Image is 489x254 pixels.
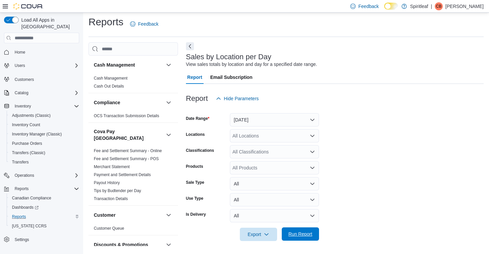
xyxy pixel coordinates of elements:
[244,228,273,241] span: Export
[445,2,484,10] p: [PERSON_NAME]
[7,203,82,212] a: Dashboards
[186,212,206,217] label: Is Delivery
[410,2,428,10] p: Spiritleaf
[94,148,162,153] a: Fee and Settlement Summary - Online
[12,76,37,84] a: Customers
[7,120,82,129] button: Inventory Count
[127,17,161,31] a: Feedback
[12,89,79,97] span: Catalog
[9,213,79,221] span: Reports
[358,3,379,10] span: Feedback
[230,177,319,190] button: All
[165,131,173,139] button: Cova Pay [GEOGRAPHIC_DATA]
[7,221,82,231] button: [US_STATE] CCRS
[384,3,398,10] input: Dark Mode
[230,113,319,127] button: [DATE]
[9,158,79,166] span: Transfers
[186,42,194,50] button: Next
[1,235,82,244] button: Settings
[9,139,79,147] span: Purchase Orders
[94,241,163,248] button: Discounts & Promotions
[186,53,271,61] h3: Sales by Location per Day
[310,165,315,170] button: Open list of options
[13,3,43,10] img: Cova
[9,203,79,211] span: Dashboards
[15,50,25,55] span: Home
[94,62,163,68] button: Cash Management
[9,112,79,120] span: Adjustments (Classic)
[12,214,26,219] span: Reports
[9,194,79,202] span: Canadian Compliance
[7,148,82,157] button: Transfers (Classic)
[12,62,28,70] button: Users
[94,99,120,106] h3: Compliance
[12,235,79,244] span: Settings
[15,173,34,178] span: Operations
[12,113,51,118] span: Adjustments (Classic)
[165,99,173,107] button: Compliance
[138,21,158,27] span: Feedback
[9,158,31,166] a: Transfers
[240,228,277,241] button: Export
[9,121,79,129] span: Inventory Count
[12,75,79,83] span: Customers
[435,2,443,10] div: Carson B
[210,71,252,84] span: Email Subscription
[213,92,261,105] button: Hide Parameters
[94,84,124,89] a: Cash Out Details
[15,104,31,109] span: Inventory
[94,99,163,106] button: Compliance
[310,149,315,154] button: Open list of options
[165,211,173,219] button: Customer
[1,61,82,70] button: Users
[94,164,130,169] a: Merchant Statement
[310,133,315,138] button: Open list of options
[436,2,442,10] span: CB
[15,186,29,191] span: Reports
[12,122,40,127] span: Inventory Count
[12,185,79,193] span: Reports
[9,203,41,211] a: Dashboards
[12,89,31,97] button: Catalog
[9,222,79,230] span: Washington CCRS
[88,147,178,205] div: Cova Pay [GEOGRAPHIC_DATA]
[19,17,79,30] span: Load All Apps in [GEOGRAPHIC_DATA]
[186,95,208,103] h3: Report
[7,111,82,120] button: Adjustments (Classic)
[9,130,65,138] a: Inventory Manager (Classic)
[88,15,123,29] h1: Reports
[12,236,32,244] a: Settings
[165,241,173,249] button: Discounts & Promotions
[224,95,259,102] span: Hide Parameters
[186,116,210,121] label: Date Range
[15,77,34,82] span: Customers
[94,188,141,193] a: Tips by Budtender per Day
[12,195,51,201] span: Canadian Compliance
[7,157,82,167] button: Transfers
[12,185,31,193] button: Reports
[186,61,317,68] div: View sales totals by location and day for a specified date range.
[9,130,79,138] span: Inventory Manager (Classic)
[12,205,39,210] span: Dashboards
[7,212,82,221] button: Reports
[94,212,163,218] button: Customer
[431,2,432,10] p: |
[12,171,79,179] span: Operations
[94,196,128,201] a: Transaction Details
[186,196,203,201] label: Use Type
[88,112,178,123] div: Compliance
[282,227,319,241] button: Run Report
[88,74,178,93] div: Cash Management
[12,159,29,165] span: Transfers
[1,47,82,57] button: Home
[94,128,163,141] h3: Cova Pay [GEOGRAPHIC_DATA]
[187,71,202,84] span: Report
[12,48,79,56] span: Home
[9,213,29,221] a: Reports
[12,102,79,110] span: Inventory
[1,102,82,111] button: Inventory
[1,74,82,84] button: Customers
[186,148,214,153] label: Classifications
[12,171,37,179] button: Operations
